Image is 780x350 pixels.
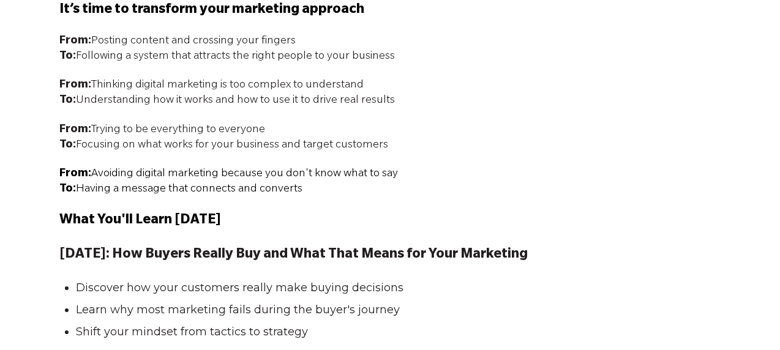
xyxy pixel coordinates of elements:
span: Posting content and crossing your fingers [59,35,296,48]
strong: To: [59,95,76,107]
li: Discover how your customers really make buying decisions [76,280,714,296]
span: From: [59,168,91,181]
span: Avoiding digital marketing because you don't know what to say [91,168,398,181]
span: It’s time to transform your marketing approach [59,3,364,18]
strong: [DATE]: How Buyers Really Buy and What That Means for Your Marketing [59,248,528,262]
strong: From: [59,124,91,136]
strong: To: [59,140,76,152]
li: Learn why most marketing fails during the buyer's journey [76,302,714,318]
strong: From: [59,35,91,48]
span: What You'll Learn [DATE] [59,214,221,228]
span: Following a system that attracts the right people to your business [59,51,395,63]
span: Having a message that connects and converts [76,184,302,196]
li: Shift your mindset from tactics to strategy [76,324,714,340]
span: Trying to be everything to everyone [59,124,265,136]
span: To: [59,184,76,196]
span: Focusing on what works for your business and target customers [59,140,388,152]
span: Understanding how it works and how to use it to drive real results [59,95,395,107]
strong: From: [59,80,91,92]
strong: To: [59,51,76,63]
span: Thinking digital marketing is too complex to understand [59,80,364,92]
iframe: Chat Widget [719,291,780,350]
